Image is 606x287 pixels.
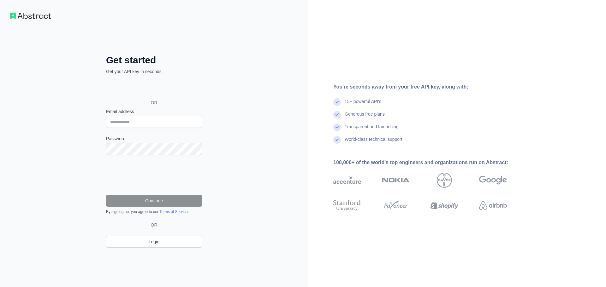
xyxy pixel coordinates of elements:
div: 100,000+ of the world's top engineers and organizations run on Abstract: [333,159,527,166]
div: Generous free plans [345,111,385,123]
img: google [479,173,507,188]
div: World-class technical support [345,136,402,149]
img: Workflow [10,13,51,19]
img: shopify [431,198,458,212]
iframe: Sign in with Google Button [103,82,204,95]
div: By signing up, you agree to our . [106,209,202,214]
div: You're seconds away from your free API key, along with: [333,83,527,91]
img: check mark [333,123,341,131]
label: Password [106,135,202,142]
img: stanford university [333,198,361,212]
iframe: reCAPTCHA [106,163,202,187]
label: Email address [106,108,202,115]
span: OR [148,222,160,228]
h2: Get started [106,55,202,66]
img: check mark [333,136,341,144]
img: check mark [333,111,341,118]
p: Get your API key in seconds [106,68,202,75]
img: nokia [382,173,410,188]
span: OR [146,100,163,106]
img: accenture [333,173,361,188]
button: Continue [106,195,202,207]
img: payoneer [382,198,410,212]
img: airbnb [479,198,507,212]
a: Terms of Service [159,210,187,214]
div: 15+ powerful API's [345,98,381,111]
a: Login [106,236,202,248]
img: bayer [437,173,452,188]
img: check mark [333,98,341,106]
div: Transparent and fair pricing [345,123,399,136]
